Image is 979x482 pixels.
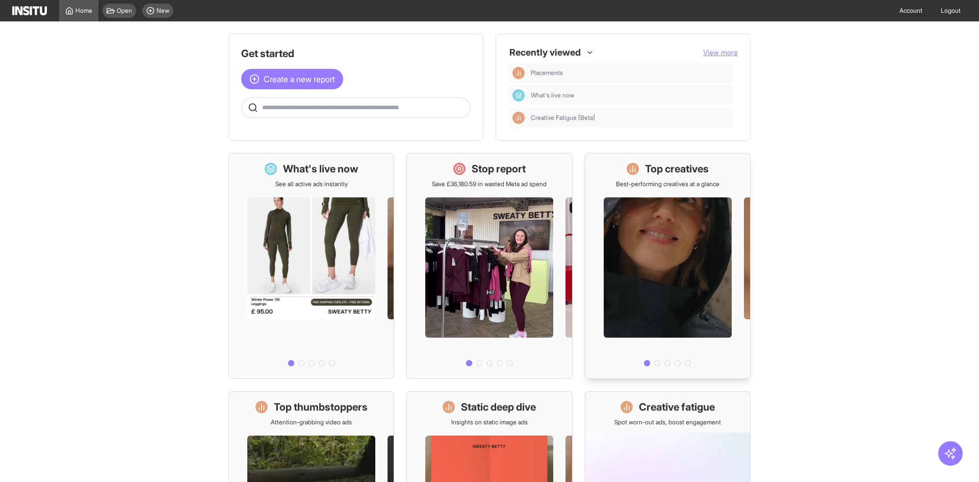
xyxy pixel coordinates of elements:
[531,91,730,99] span: What's live now
[512,67,525,79] div: Insights
[283,162,358,176] h1: What's live now
[512,89,525,102] div: Dashboard
[645,162,709,176] h1: Top creatives
[585,153,751,379] a: Top creativesBest-performing creatives at a glance
[531,114,730,122] span: Creative Fatigue [Beta]
[531,69,730,77] span: Placements
[512,112,525,124] div: Insights
[12,6,47,15] img: Logo
[461,400,536,414] h1: Static deep dive
[703,48,738,57] span: View more
[157,7,169,15] span: New
[432,180,547,188] p: Save £36,180.59 in wasted Meta ad spend
[531,114,595,122] span: Creative Fatigue [Beta]
[274,400,368,414] h1: Top thumbstoppers
[472,162,526,176] h1: Stop report
[531,91,574,99] span: What's live now
[264,73,335,85] span: Create a new report
[228,153,394,379] a: What's live nowSee all active ads instantly
[241,46,471,61] h1: Get started
[531,69,563,77] span: Placements
[271,418,352,426] p: Attention-grabbing video ads
[75,7,92,15] span: Home
[117,7,132,15] span: Open
[241,69,343,89] button: Create a new report
[451,418,528,426] p: Insights on static image ads
[703,47,738,58] button: View more
[275,180,348,188] p: See all active ads instantly
[406,153,572,379] a: Stop reportSave £36,180.59 in wasted Meta ad spend
[616,180,719,188] p: Best-performing creatives at a glance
